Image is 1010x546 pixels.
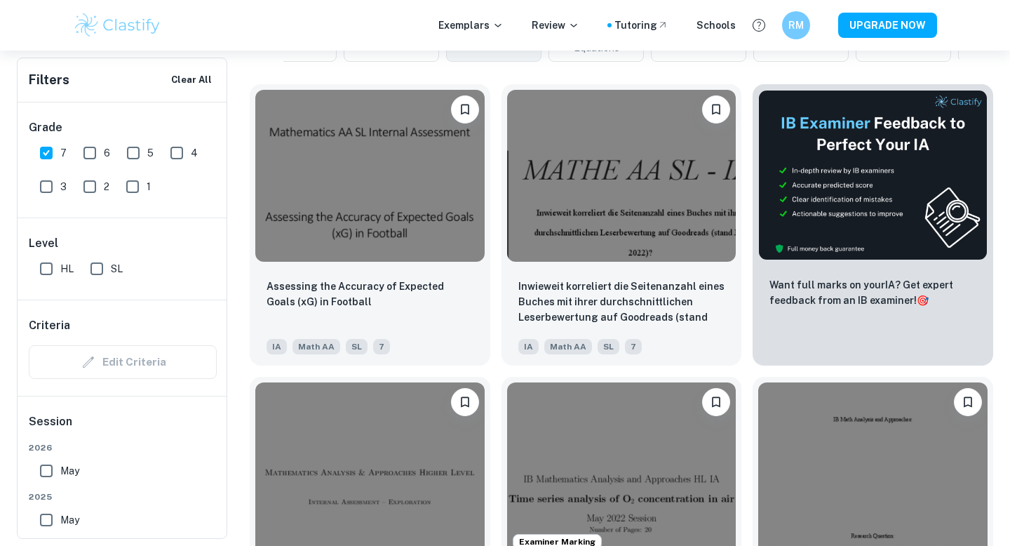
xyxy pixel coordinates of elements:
span: May [60,512,79,528]
span: HL [60,261,74,277]
button: Bookmark [451,388,479,416]
span: SL [346,339,368,354]
h6: Criteria [29,317,70,334]
span: 3 [60,179,67,194]
span: 7 [373,339,390,354]
img: Math AA IA example thumbnail: Inwieweit korreliert die Seitenanzahl ei [507,90,736,262]
span: 2026 [29,441,217,454]
img: Clastify logo [73,11,162,39]
button: UPGRADE NOW [838,13,937,38]
span: IA [267,339,287,354]
div: Criteria filters are unavailable when searching by topic [29,345,217,379]
a: Tutoring [614,18,668,33]
span: SL [598,339,619,354]
p: Want full marks on your IA ? Get expert feedback from an IB examiner! [769,277,976,308]
span: May [60,463,79,479]
button: RM [782,11,810,39]
a: ThumbnailWant full marks on yourIA? Get expert feedback from an IB examiner! [753,84,993,366]
span: 🎯 [917,295,929,306]
h6: Grade [29,119,217,136]
button: Bookmark [702,95,730,124]
span: SL [111,261,123,277]
button: Bookmark [702,388,730,416]
button: Bookmark [451,95,479,124]
span: 4 [191,145,198,161]
span: Math AA [544,339,592,354]
p: Exemplars [438,18,504,33]
h6: Session [29,413,217,441]
img: Math AA IA example thumbnail: Assessing the Accuracy of Expected Goals [255,90,485,262]
h6: Level [29,235,217,252]
span: 2 [104,179,109,194]
span: Math AA [292,339,340,354]
span: 5 [147,145,154,161]
span: 7 [625,339,642,354]
a: Schools [696,18,736,33]
p: Assessing the Accuracy of Expected Goals (xG) in Football [267,279,473,309]
button: Help and Feedback [747,13,771,37]
p: Inwieweit korreliert die Seitenanzahl eines Buches mit ihrer durchschnittlichen Leserbewertung au... [518,279,725,326]
button: Clear All [168,69,215,91]
a: BookmarkInwieweit korreliert die Seitenanzahl eines Buches mit ihrer durchschnittlichen Leserbewe... [501,84,742,366]
span: 1 [147,179,151,194]
h6: RM [788,18,804,33]
p: Review [532,18,579,33]
button: Bookmark [954,388,982,416]
span: 7 [60,145,67,161]
span: 2025 [29,491,217,503]
span: 6 [104,145,110,161]
h6: Filters [29,70,69,90]
span: IA [518,339,539,354]
img: Thumbnail [758,90,988,260]
a: BookmarkAssessing the Accuracy of Expected Goals (xG) in FootballIAMath AASL7 [250,84,490,366]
